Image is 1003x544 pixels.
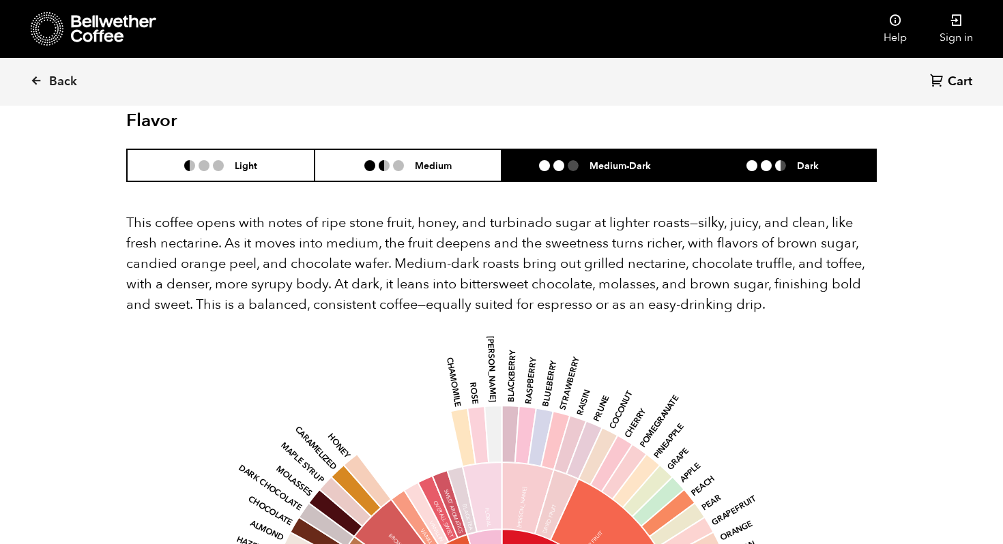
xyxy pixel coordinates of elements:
h6: Medium [415,160,452,171]
span: Cart [948,74,972,90]
span: Back [49,74,77,90]
h6: Light [235,160,257,171]
p: This coffee opens with notes of ripe stone fruit, honey, and turbinado sugar at lighter roasts—si... [126,213,877,315]
h6: Dark [797,160,819,171]
h6: Medium-Dark [590,160,651,171]
a: Cart [930,73,976,91]
h2: Flavor [126,110,377,132]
